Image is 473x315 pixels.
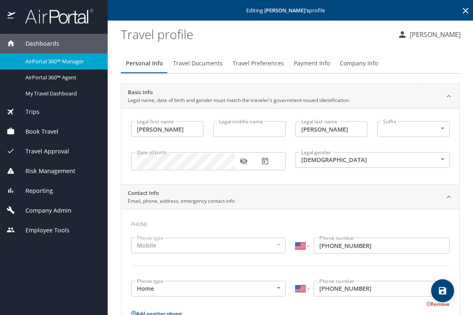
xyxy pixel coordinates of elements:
span: AirPortal 360™ Agent [25,74,98,81]
div: Mobile [131,238,286,253]
img: airportal-logo.png [16,8,93,24]
span: Personal Info [126,58,163,69]
button: save [431,279,454,302]
div: Basic InfoLegal name, date of birth and gender must match the traveler's government-issued identi... [121,84,459,109]
span: Risk Management [15,167,75,176]
p: Legal name, date of birth and gender must match the traveler's government-issued identification. [128,97,350,104]
p: Email, phone, address, emergency contact info [128,197,235,205]
img: icon-airportal.png [7,8,16,24]
span: AirPortal 360™ Manager [25,58,98,65]
button: [PERSON_NAME] [394,27,464,42]
span: My Travel Dashboard [25,90,98,97]
span: Payment Info [294,58,330,69]
strong: [PERSON_NAME] 's [264,7,309,14]
div: Profile [121,53,460,73]
h2: Contact Info [128,189,235,197]
h1: Travel profile [121,21,391,47]
span: Company Info [340,58,378,69]
div: [DEMOGRAPHIC_DATA] [295,152,450,168]
span: Employee Tools [15,226,69,235]
div: Home [131,281,286,296]
h3: Phone [131,215,450,229]
span: Company Admin [15,206,72,215]
span: Travel Approval [15,147,69,156]
span: Reporting [15,186,53,195]
span: Travel Documents [173,58,223,69]
span: Book Travel [15,127,58,136]
p: [PERSON_NAME] [407,30,461,39]
span: Trips [15,107,39,116]
span: Travel Preferences [233,58,284,69]
div: Basic InfoLegal name, date of birth and gender must match the traveler's government-issued identi... [121,108,459,184]
div: Contact InfoEmail, phone, address, emergency contact info [121,185,459,209]
button: Remove [426,301,450,308]
div: ​ [377,121,450,137]
span: Dashboards [15,39,59,48]
p: Editing profile [110,8,471,13]
h2: Basic Info [128,88,350,97]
